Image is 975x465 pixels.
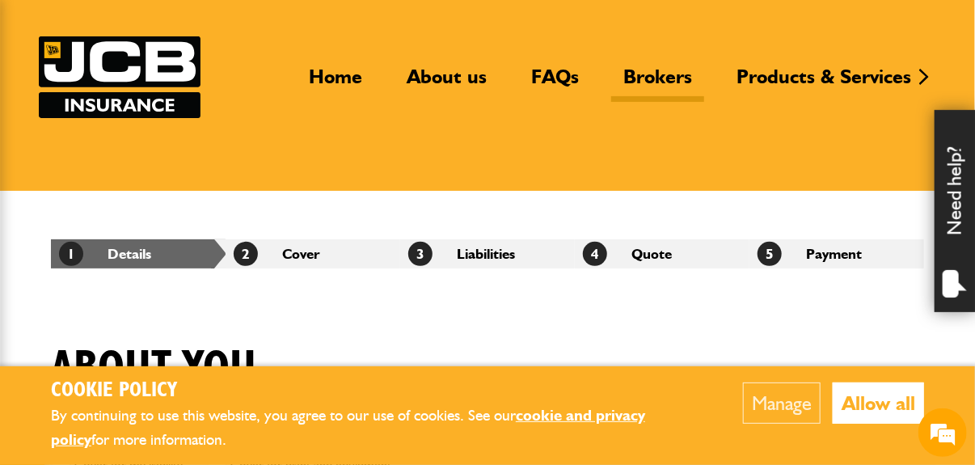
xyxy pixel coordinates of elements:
[21,245,295,281] input: Enter your phone number
[51,341,256,395] h1: About you
[297,65,374,102] a: Home
[724,65,923,102] a: Products & Services
[21,293,295,349] textarea: Type your message and hit 'Enter'
[21,197,295,233] input: Enter your email address
[519,65,591,102] a: FAQs
[51,404,694,453] p: By continuing to use this website, you agree to our use of cookies. See our for more information.
[39,36,200,118] img: JCB Insurance Services logo
[39,36,200,118] a: JCB Insurance Services
[51,239,226,268] li: Details
[220,357,293,379] em: Start Chat
[27,90,68,112] img: d_20077148190_company_1631870298795_20077148190
[234,242,258,266] span: 2
[395,65,499,102] a: About us
[84,91,272,112] div: Chat with us now
[21,150,295,185] input: Enter your last name
[59,242,83,266] span: 1
[833,383,924,424] button: Allow all
[51,378,694,404] h2: Cookie Policy
[400,239,575,268] li: Liabilities
[583,242,607,266] span: 4
[226,239,400,268] li: Cover
[265,8,304,47] div: Minimize live chat window
[935,110,975,312] div: Need help?
[758,242,782,266] span: 5
[575,239,749,268] li: Quote
[408,242,433,266] span: 3
[611,65,704,102] a: Brokers
[743,383,821,424] button: Manage
[749,239,924,268] li: Payment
